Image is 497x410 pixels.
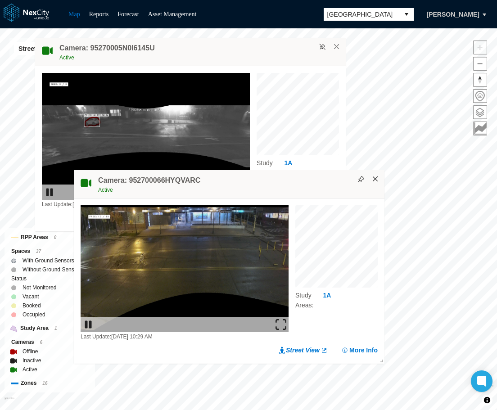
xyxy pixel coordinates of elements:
button: Close popup [333,43,341,51]
button: 1A [284,158,293,168]
div: Cameras [11,338,88,347]
button: Close popup [371,175,380,183]
img: video [81,205,289,332]
img: expand [276,319,286,330]
img: play [83,319,94,330]
label: With Ground Sensors [23,256,74,265]
span: Active [98,187,113,193]
button: Zoom out [473,57,487,71]
img: svg%3e [358,176,364,182]
span: Streets [18,44,40,53]
span: Street View [286,346,320,355]
button: Layers management [473,105,487,119]
button: Reset bearing to north [473,73,487,87]
label: Without Ground Sensors [23,265,81,274]
a: Forecast [117,11,139,18]
div: Spaces [11,247,88,256]
button: More Info [341,346,378,355]
button: 1A [322,291,331,300]
span: Zoom out [474,57,487,70]
h4: Camera: 952700066HYQVARC [98,176,200,185]
button: Streets [14,42,44,55]
span: 6 [40,340,43,345]
span: 0 [54,235,57,240]
label: Active [23,365,37,374]
label: Occupied [23,310,45,319]
div: Zones [11,378,88,388]
a: Street View [279,346,328,355]
img: play [44,187,55,198]
h4: Camera: 95270005N0I6145U [59,43,155,53]
a: Mapbox homepage [4,397,14,407]
button: Home [473,89,487,103]
label: Booked [23,301,41,310]
canvas: Map [295,205,378,288]
span: Zoom in [474,41,487,54]
div: Last Update: [DATE] 10:29 AM [81,332,289,341]
label: Offline [23,347,38,356]
a: Asset Management [148,11,197,18]
label: Inactive [23,356,41,365]
button: [PERSON_NAME] [417,7,489,22]
span: 1A [284,158,292,167]
img: svg%3e [319,44,325,50]
span: [PERSON_NAME] [427,10,479,19]
div: Last Update: [DATE] 10:28 AM [42,200,250,209]
button: Toggle attribution [482,395,492,405]
div: Study Area [11,324,88,333]
img: video [42,73,250,200]
canvas: Map [257,73,339,155]
button: Key metrics [473,122,487,135]
span: 16 [42,381,47,386]
button: select [399,8,414,21]
div: RPP Areas [11,233,88,242]
span: 1 [54,326,57,331]
a: Reports [89,11,109,18]
button: Zoom in [473,41,487,54]
label: Not Monitored [23,283,56,292]
span: [GEOGRAPHIC_DATA] [327,10,396,19]
label: Study Areas : [295,290,322,310]
label: Study Areas : [257,158,284,178]
label: Vacant [23,292,39,301]
span: Toggle attribution [484,395,490,405]
span: Reset bearing to north [474,73,487,86]
span: 37 [36,249,41,254]
div: Status [11,274,88,283]
span: More Info [349,346,378,355]
span: 1A [323,291,331,300]
span: Active [59,54,74,61]
a: Map [68,11,80,18]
